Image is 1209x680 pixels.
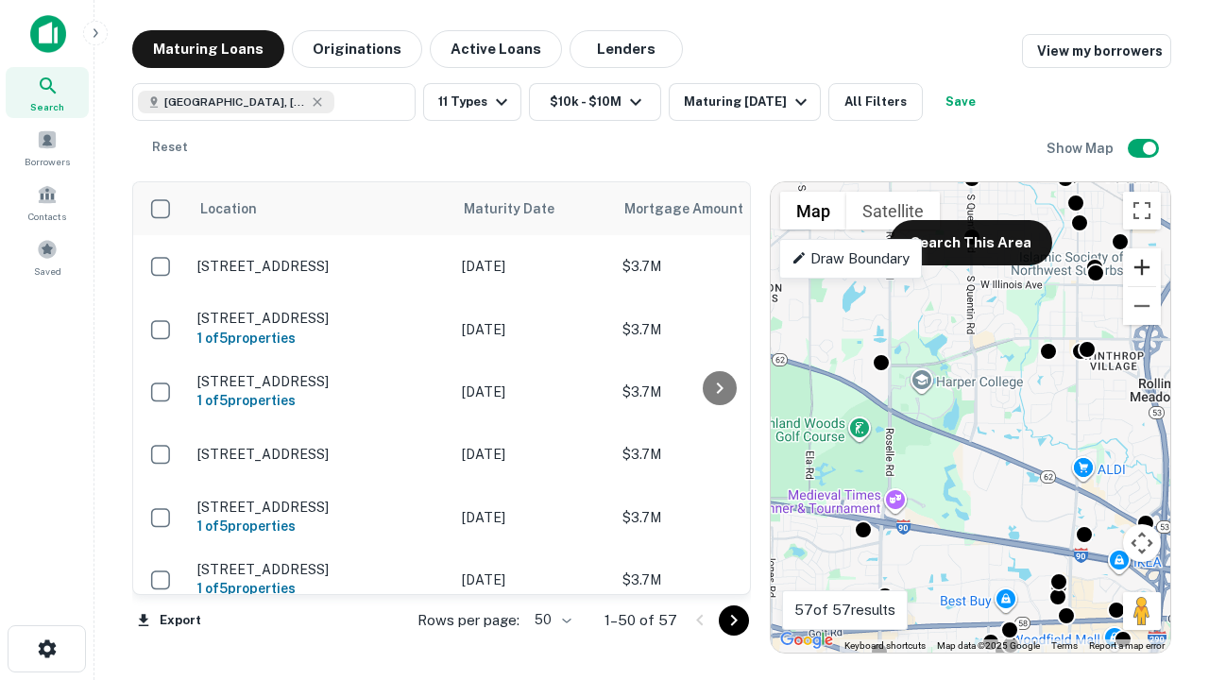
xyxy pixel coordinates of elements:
[937,640,1040,651] span: Map data ©2025 Google
[624,197,768,220] span: Mortgage Amount
[775,628,838,653] a: Open this area in Google Maps (opens a new window)
[140,128,200,166] button: Reset
[1123,592,1161,630] button: Drag Pegman onto the map to open Street View
[30,15,66,53] img: capitalize-icon.png
[1123,248,1161,286] button: Zoom in
[292,30,422,68] button: Originations
[462,507,604,528] p: [DATE]
[1047,138,1116,159] h6: Show Map
[1115,468,1209,559] iframe: Chat Widget
[846,192,940,229] button: Show satellite imagery
[622,507,811,528] p: $3.7M
[452,182,613,235] th: Maturity Date
[197,328,443,348] h6: 1 of 5 properties
[684,91,812,113] div: Maturing [DATE]
[197,390,443,411] h6: 1 of 5 properties
[462,382,604,402] p: [DATE]
[430,30,562,68] button: Active Loans
[622,319,811,340] p: $3.7M
[462,256,604,277] p: [DATE]
[417,609,519,632] p: Rows per page:
[164,93,306,110] span: [GEOGRAPHIC_DATA], [GEOGRAPHIC_DATA]
[197,499,443,516] p: [STREET_ADDRESS]
[775,628,838,653] img: Google
[771,182,1170,653] div: 0 0
[794,599,895,621] p: 57 of 57 results
[828,83,923,121] button: All Filters
[930,83,991,121] button: Save your search to get updates of matches that match your search criteria.
[780,192,846,229] button: Show street map
[1022,34,1171,68] a: View my borrowers
[197,373,443,390] p: [STREET_ADDRESS]
[613,182,821,235] th: Mortgage Amount
[132,30,284,68] button: Maturing Loans
[132,606,206,635] button: Export
[197,516,443,536] h6: 1 of 5 properties
[6,231,89,282] a: Saved
[464,197,579,220] span: Maturity Date
[1051,640,1078,651] a: Terms (opens in new tab)
[197,258,443,275] p: [STREET_ADDRESS]
[34,263,61,279] span: Saved
[188,182,452,235] th: Location
[462,319,604,340] p: [DATE]
[197,446,443,463] p: [STREET_ADDRESS]
[423,83,521,121] button: 11 Types
[197,578,443,599] h6: 1 of 5 properties
[199,197,257,220] span: Location
[669,83,821,121] button: Maturing [DATE]
[719,605,749,636] button: Go to next page
[462,569,604,590] p: [DATE]
[197,310,443,327] p: [STREET_ADDRESS]
[6,177,89,228] a: Contacts
[197,561,443,578] p: [STREET_ADDRESS]
[844,639,926,653] button: Keyboard shortcuts
[622,256,811,277] p: $3.7M
[25,154,70,169] span: Borrowers
[28,209,66,224] span: Contacts
[792,247,910,270] p: Draw Boundary
[529,83,661,121] button: $10k - $10M
[1123,192,1161,229] button: Toggle fullscreen view
[570,30,683,68] button: Lenders
[1089,640,1165,651] a: Report a map error
[622,444,811,465] p: $3.7M
[6,122,89,173] a: Borrowers
[604,609,677,632] p: 1–50 of 57
[622,569,811,590] p: $3.7M
[1123,287,1161,325] button: Zoom out
[890,220,1052,265] button: Search This Area
[462,444,604,465] p: [DATE]
[30,99,64,114] span: Search
[527,606,574,634] div: 50
[622,382,811,402] p: $3.7M
[6,67,89,118] a: Search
